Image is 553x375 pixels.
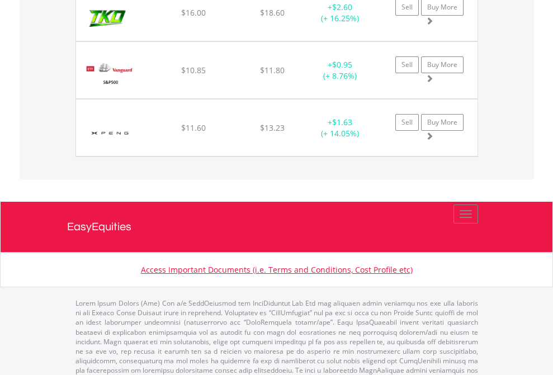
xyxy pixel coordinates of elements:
span: $11.80 [260,65,285,75]
a: EasyEquities [67,202,486,252]
span: $1.63 [332,117,352,127]
span: $18.60 [260,7,285,18]
span: $0.95 [332,59,352,70]
span: $2.60 [332,2,352,12]
span: $13.23 [260,122,285,133]
a: Access Important Documents (i.e. Terms and Conditions, Cost Profile etc) [141,264,413,275]
span: $11.60 [181,122,206,133]
div: + (+ 8.76%) [305,59,375,82]
img: EQU.US.XPEV.png [82,113,138,153]
a: Sell [395,114,419,131]
img: EQU.US.VOO.png [82,56,138,96]
span: $16.00 [181,7,206,18]
span: $10.85 [181,65,206,75]
a: Buy More [421,114,464,131]
a: Sell [395,56,419,73]
div: + (+ 14.05%) [305,117,375,139]
a: Buy More [421,56,464,73]
div: + (+ 16.25%) [305,2,375,24]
